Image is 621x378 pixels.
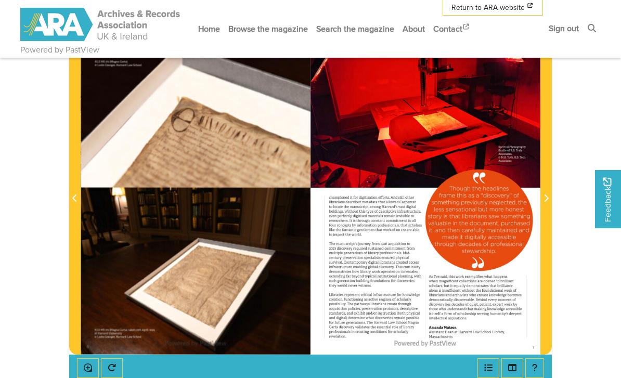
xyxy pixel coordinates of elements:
[77,358,99,378] button: Enable or disable loupe tool (Alt+L)
[20,44,99,56] a: Powered by PastView
[429,15,475,43] a: Contact
[595,170,621,228] a: Would you like to provide feedback?
[501,358,523,378] button: Thumbnails
[601,178,614,222] span: Feedback
[398,15,429,43] a: About
[545,15,583,42] a: Sign out
[224,15,312,43] a: Browse the magazine
[20,8,182,41] img: ARA - ARC Magazine | Powered by PastView
[69,30,81,355] button: Previous Page
[477,358,499,378] button: Open metadata window
[101,358,123,378] button: Rotate the book
[194,15,224,43] a: Home
[540,30,552,355] button: Next Page
[451,2,525,13] span: Return to ARA website
[312,15,398,43] a: Search the magazine
[20,2,182,47] a: ARA - ARC Magazine | Powered by PastView logo
[525,358,544,378] button: Help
